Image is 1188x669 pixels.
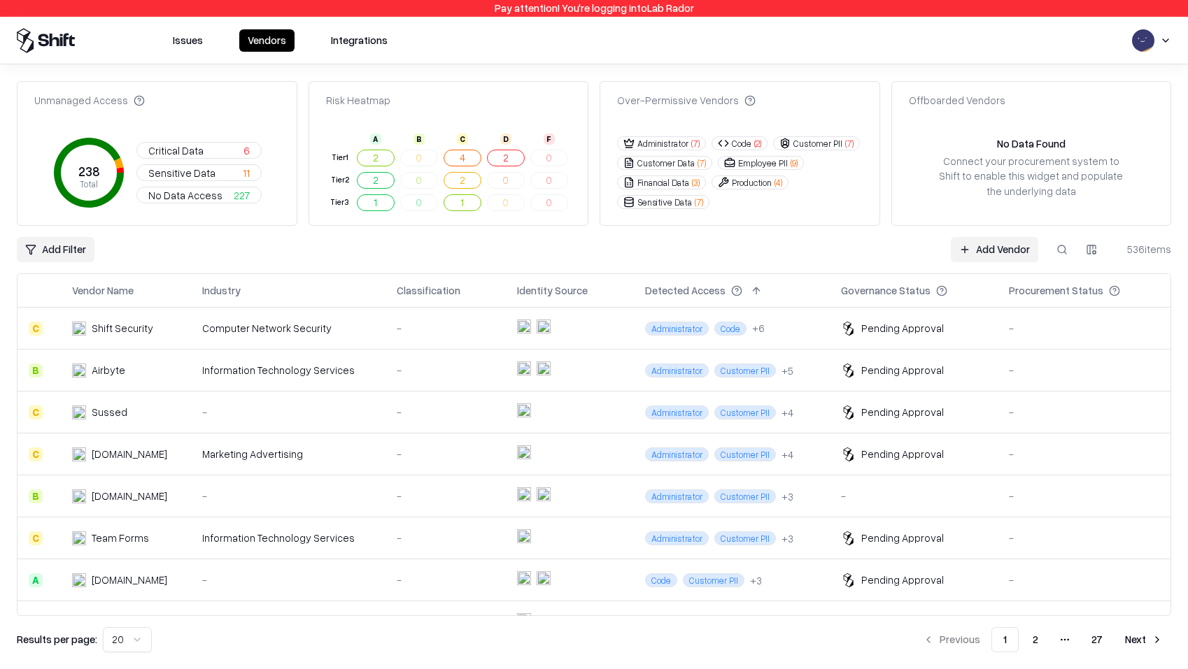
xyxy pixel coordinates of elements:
div: + 4 [782,405,793,420]
div: A [370,134,381,145]
div: Governance Status [841,283,931,298]
img: entra.microsoft.com [517,571,531,585]
div: - [202,405,374,419]
div: C [457,134,468,145]
div: Marketing Advertising [202,447,374,461]
div: Computer Network Security [202,321,374,336]
div: - [397,614,495,629]
p: Results per page: [17,632,97,647]
button: Vendors [239,29,295,52]
tspan: Total [80,179,98,190]
div: - [1009,531,1159,545]
button: Administrator(7) [617,136,706,150]
div: Procurement Status [1009,283,1103,298]
button: Employee PII(9) [718,156,804,170]
div: C [29,615,43,629]
div: C [29,447,43,461]
img: Airbyte [72,364,86,377]
span: Administrator [645,364,709,377]
div: Vendor Name [72,283,134,298]
img: Shift Security [72,322,86,336]
div: Team Forms [92,531,149,545]
div: B [413,134,425,145]
div: - [397,405,495,419]
img: lab-rador.biz [72,573,86,587]
div: Airbyte [92,363,125,377]
div: - [841,614,987,629]
button: +5 [782,364,793,378]
div: Over-Permissive Vendors [617,93,756,108]
img: entra.microsoft.com [517,361,531,375]
button: +3 [782,489,793,504]
button: Customer Data(7) [617,156,712,170]
span: Administrator [645,447,709,461]
div: Pending Approval [861,573,944,587]
span: ( 7 ) [691,138,700,150]
div: C [29,322,43,336]
tspan: 238 [78,164,99,179]
span: Code [714,322,747,336]
button: +2 [788,615,800,630]
span: No Data Access [148,188,222,203]
button: +3 [750,573,762,588]
div: [DOMAIN_NAME] [92,573,167,587]
div: - [397,531,495,545]
div: D [500,134,511,145]
span: 11 [243,166,250,180]
div: [DOMAIN_NAME] [92,447,167,461]
button: 1 [991,627,1019,652]
button: 1 [357,194,395,211]
div: - [397,489,495,503]
button: Sensitive Data11 [136,164,262,181]
span: ( 7 ) [695,196,703,208]
div: Offboarded Vendors [909,93,1005,108]
div: Connect your procurement system to Shift to enable this widget and populate the underlying data [937,154,1126,198]
span: Customer PII [714,489,776,503]
span: Administrator [645,531,709,545]
div: - [1009,405,1159,419]
div: - [1009,614,1159,629]
div: - [1009,363,1159,377]
div: Tier 1 [329,152,351,164]
button: Code(2) [712,136,768,150]
div: Detected Access [645,283,726,298]
img: snowflake.com [537,361,551,375]
button: 2 [444,172,481,189]
div: Sussed [92,405,127,419]
img: snowflake.com [537,571,551,585]
button: +3 [782,531,793,546]
button: 2 [357,172,395,189]
div: Pending Approval [861,531,944,545]
img: snowflake.com [537,319,551,333]
span: Critical Data [148,143,204,158]
button: 1 [444,194,481,211]
img: entra.microsoft.com [517,403,531,417]
div: - [397,363,495,377]
span: Code [645,573,677,587]
span: ( 3 ) [692,177,700,189]
div: Information Technology Services [202,531,374,545]
div: - [397,447,495,461]
button: +4 [782,405,793,420]
div: Pending Approval [861,363,944,377]
button: +4 [782,447,793,462]
img: Fireflies.ai [72,615,86,629]
button: No Data Access227 [136,187,262,203]
span: Customer PII [714,531,776,545]
button: Sensitive Data(7) [617,195,709,209]
span: ( 4 ) [775,177,782,189]
div: F [544,134,555,145]
img: entra.microsoft.com [517,613,531,627]
button: Production(4) [712,175,789,189]
span: ( 2 ) [754,138,761,150]
div: + 3 [750,573,762,588]
div: Unmanaged Access [34,93,145,108]
div: No Data Found [997,136,1066,151]
div: - [841,489,987,503]
div: Pending Approval [861,321,944,336]
button: Financial Data(3) [617,175,706,189]
div: Classification [397,283,460,298]
button: Customer PII(7) [773,136,860,150]
div: A [29,573,43,587]
span: 6 [243,143,250,158]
